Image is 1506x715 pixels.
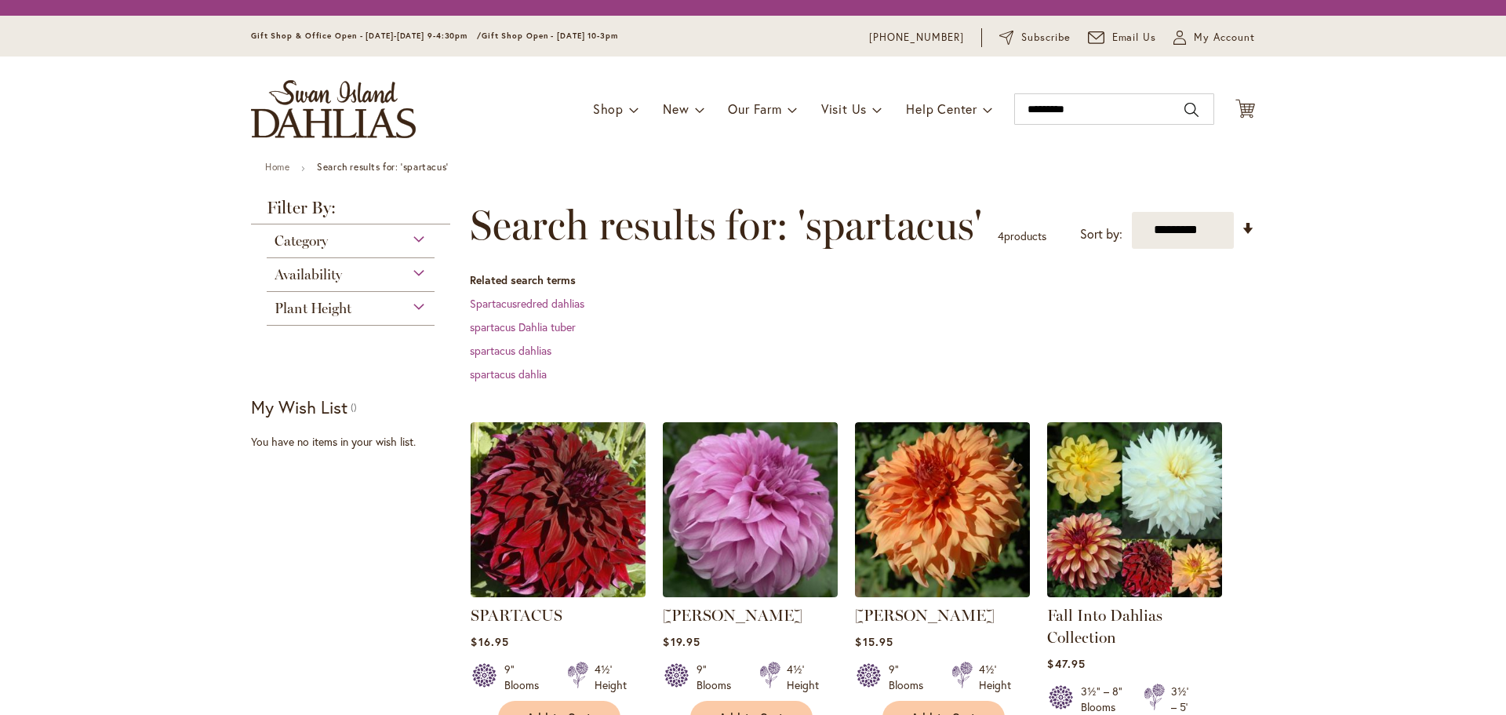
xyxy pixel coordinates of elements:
[471,634,508,649] span: $16.95
[855,585,1030,600] a: Steve Meggos
[251,80,416,138] a: store logo
[1021,30,1071,46] span: Subscribe
[663,585,838,600] a: Vassio Meggos
[855,422,1030,597] img: Steve Meggos
[1047,656,1085,671] span: $47.95
[1184,97,1199,122] button: Search
[251,199,450,224] strong: Filter By:
[482,31,618,41] span: Gift Shop Open - [DATE] 10-3pm
[1047,422,1222,597] img: Fall Into Dahlias Collection
[1112,30,1157,46] span: Email Us
[979,662,1011,693] div: 4½' Height
[1047,585,1222,600] a: Fall Into Dahlias Collection
[787,662,819,693] div: 4½' Height
[470,319,576,334] a: spartacus Dahlia tuber
[1088,30,1157,46] a: Email Us
[663,634,700,649] span: $19.95
[251,396,347,418] strong: My Wish List
[889,662,933,693] div: 9" Blooms
[275,266,342,283] span: Availability
[317,161,449,173] strong: Search results for: 'spartacus'
[504,662,548,693] div: 9" Blooms
[728,100,781,117] span: Our Farm
[663,422,838,597] img: Vassio Meggos
[998,228,1004,243] span: 4
[593,100,624,117] span: Shop
[471,422,646,597] img: Spartacus
[663,606,802,625] a: [PERSON_NAME]
[470,296,584,311] a: Spartacusredred dahlias
[470,367,547,381] a: spartacus dahlia
[251,434,460,450] div: You have no items in your wish list.
[470,343,551,358] a: spartacus dahlias
[275,232,328,250] span: Category
[999,30,1071,46] a: Subscribe
[1080,220,1122,249] label: Sort by:
[471,585,646,600] a: Spartacus
[1173,30,1255,46] button: My Account
[1194,30,1255,46] span: My Account
[855,606,995,625] a: [PERSON_NAME]
[1047,606,1162,647] a: Fall Into Dahlias Collection
[275,300,351,317] span: Plant Height
[697,662,740,693] div: 9" Blooms
[821,100,867,117] span: Visit Us
[471,606,562,625] a: SPARTACUS
[855,634,893,649] span: $15.95
[265,161,289,173] a: Home
[906,100,977,117] span: Help Center
[595,662,627,693] div: 4½' Height
[998,224,1046,249] p: products
[251,31,482,41] span: Gift Shop & Office Open - [DATE]-[DATE] 9-4:30pm /
[470,202,982,249] span: Search results for: 'spartacus'
[869,30,964,46] a: [PHONE_NUMBER]
[663,100,689,117] span: New
[470,272,1255,288] dt: Related search terms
